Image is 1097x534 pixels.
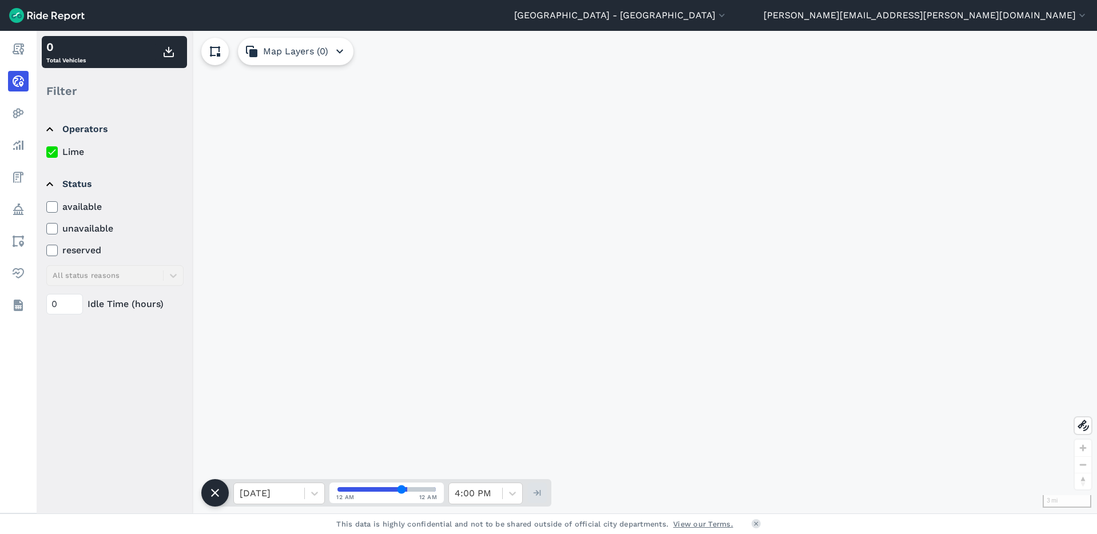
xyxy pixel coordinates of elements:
label: Lime [46,145,184,159]
a: Areas [8,231,29,252]
a: Realtime [8,71,29,91]
button: Map Layers (0) [238,38,353,65]
label: available [46,200,184,214]
summary: Operators [46,113,182,145]
div: Filter [42,73,187,109]
img: Ride Report [9,8,85,23]
button: [PERSON_NAME][EMAIL_ADDRESS][PERSON_NAME][DOMAIN_NAME] [764,9,1088,22]
div: Total Vehicles [46,38,86,66]
label: unavailable [46,222,184,236]
div: 0 [46,38,86,55]
span: 12 AM [419,493,438,501]
a: Heatmaps [8,103,29,123]
a: View our Terms. [673,519,733,529]
div: loading [37,31,1097,513]
button: [GEOGRAPHIC_DATA] - [GEOGRAPHIC_DATA] [514,9,728,22]
a: Analyze [8,135,29,156]
a: Health [8,263,29,284]
a: Report [8,39,29,59]
a: Datasets [8,295,29,316]
a: Policy [8,199,29,220]
span: 12 AM [336,493,355,501]
div: Idle Time (hours) [46,294,184,314]
summary: Status [46,168,182,200]
label: reserved [46,244,184,257]
a: Fees [8,167,29,188]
